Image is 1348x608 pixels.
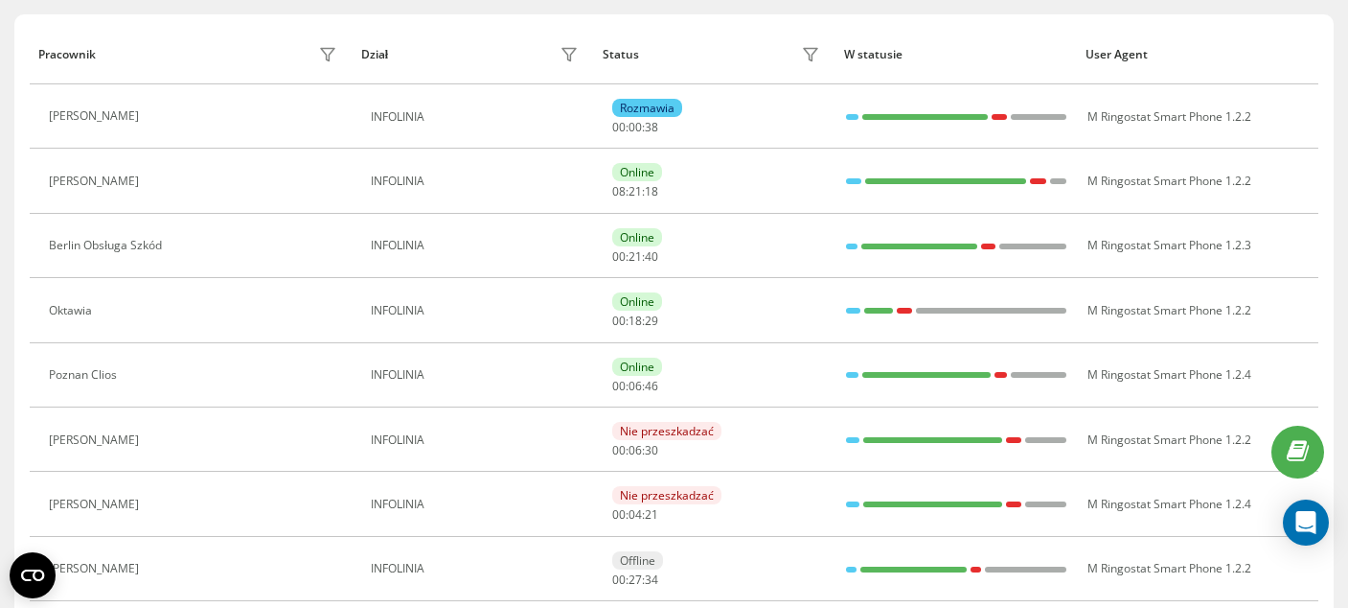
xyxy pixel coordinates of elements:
[612,248,626,265] span: 00
[612,444,658,457] div: : :
[1087,173,1251,189] span: M Ringostat Smart Phone 1.2.2
[628,119,642,135] span: 00
[628,442,642,458] span: 06
[371,304,583,317] div: INFOLINIA
[612,551,663,570] div: Offline
[612,573,658,587] div: : :
[612,572,626,588] span: 00
[612,358,662,376] div: Online
[49,368,122,382] div: Poznan Clios
[645,119,658,135] span: 38
[612,250,658,264] div: : :
[612,99,682,117] div: Rozmawia
[628,506,642,523] span: 04
[38,48,96,61] div: Pracownik
[645,506,658,523] span: 21
[1087,432,1251,448] span: M Ringostat Smart Phone 1.2.2
[612,163,662,181] div: Online
[628,248,642,265] span: 21
[612,292,662,311] div: Online
[645,442,658,458] span: 30
[612,508,658,522] div: : :
[645,183,658,199] span: 18
[612,228,662,246] div: Online
[612,121,658,134] div: : :
[49,109,144,123] div: [PERSON_NAME]
[1087,366,1251,383] span: M Ringostat Smart Phone 1.2.4
[612,183,626,199] span: 08
[371,562,583,575] div: INFOLINIA
[612,380,658,393] div: : :
[371,239,583,252] div: INFOLINIA
[1283,500,1329,546] div: Open Intercom Messenger
[645,572,658,588] span: 34
[612,378,626,394] span: 00
[612,119,626,135] span: 00
[49,304,97,317] div: Oktawia
[612,486,721,504] div: Nie przeszkadzać
[371,110,583,124] div: INFOLINIA
[612,442,626,458] span: 00
[361,48,388,61] div: Dział
[371,368,583,382] div: INFOLINIA
[645,378,658,394] span: 46
[371,433,583,447] div: INFOLINIA
[628,572,642,588] span: 27
[628,378,642,394] span: 06
[645,313,658,329] span: 29
[49,562,144,575] div: [PERSON_NAME]
[628,183,642,199] span: 21
[612,185,658,199] div: : :
[49,433,144,447] div: [PERSON_NAME]
[371,175,583,188] div: INFOLINIA
[10,552,56,598] button: Open CMP widget
[612,315,658,328] div: : :
[1087,560,1251,576] span: M Ringostat Smart Phone 1.2.2
[1087,302,1251,318] span: M Ringostat Smart Phone 1.2.2
[603,48,639,61] div: Status
[844,48,1067,61] div: W statusie
[1087,237,1251,253] span: M Ringostat Smart Phone 1.2.3
[645,248,658,265] span: 40
[1085,48,1309,61] div: User Agent
[612,422,721,440] div: Nie przeszkadzać
[628,313,642,329] span: 18
[49,175,144,188] div: [PERSON_NAME]
[371,498,583,511] div: INFOLINIA
[1087,496,1251,512] span: M Ringostat Smart Phone 1.2.4
[49,498,144,511] div: [PERSON_NAME]
[612,506,626,523] span: 00
[612,313,626,329] span: 00
[1087,108,1251,125] span: M Ringostat Smart Phone 1.2.2
[49,239,167,252] div: Berlin Obsługa Szkód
